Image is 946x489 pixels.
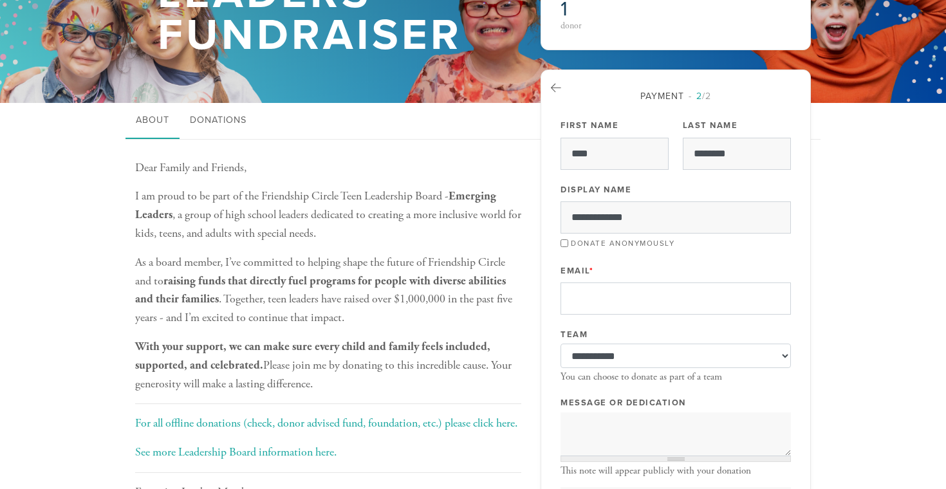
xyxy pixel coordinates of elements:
p: I am proud to be part of the Friendship Circle Teen Leadership Board - , a group of high school l... [135,187,521,243]
a: See more Leadership Board information here. [135,445,337,459]
a: For all offline donations (check, donor advised fund, foundation, etc.) please click here. [135,416,517,430]
label: Team [561,329,588,340]
label: Email [561,265,593,277]
div: You can choose to donate as part of a team [561,371,791,383]
span: 2 [696,91,702,102]
a: About [125,103,180,139]
b: With your support, we can make sure every child and family feels included, supported, and celebra... [135,339,490,373]
span: This field is required. [589,266,594,276]
div: donor [561,21,672,30]
b: raising funds that directly fuel programs for people with diverse abilities and their families [135,273,506,307]
div: Payment [561,89,791,103]
p: As a board member, I’ve committed to helping shape the future of Friendship Circle and to . Toget... [135,254,521,328]
label: First Name [561,120,618,131]
span: /2 [689,91,711,102]
p: Please join me by donating to this incredible cause. Your generosity will make a lasting difference. [135,338,521,393]
div: This note will appear publicly with your donation [561,465,791,477]
label: Donate Anonymously [571,239,674,248]
label: Display Name [561,184,631,196]
label: Message or dedication [561,397,686,409]
a: Donations [180,103,257,139]
label: Last Name [683,120,738,131]
p: Dear Family and Friends, [135,159,521,178]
